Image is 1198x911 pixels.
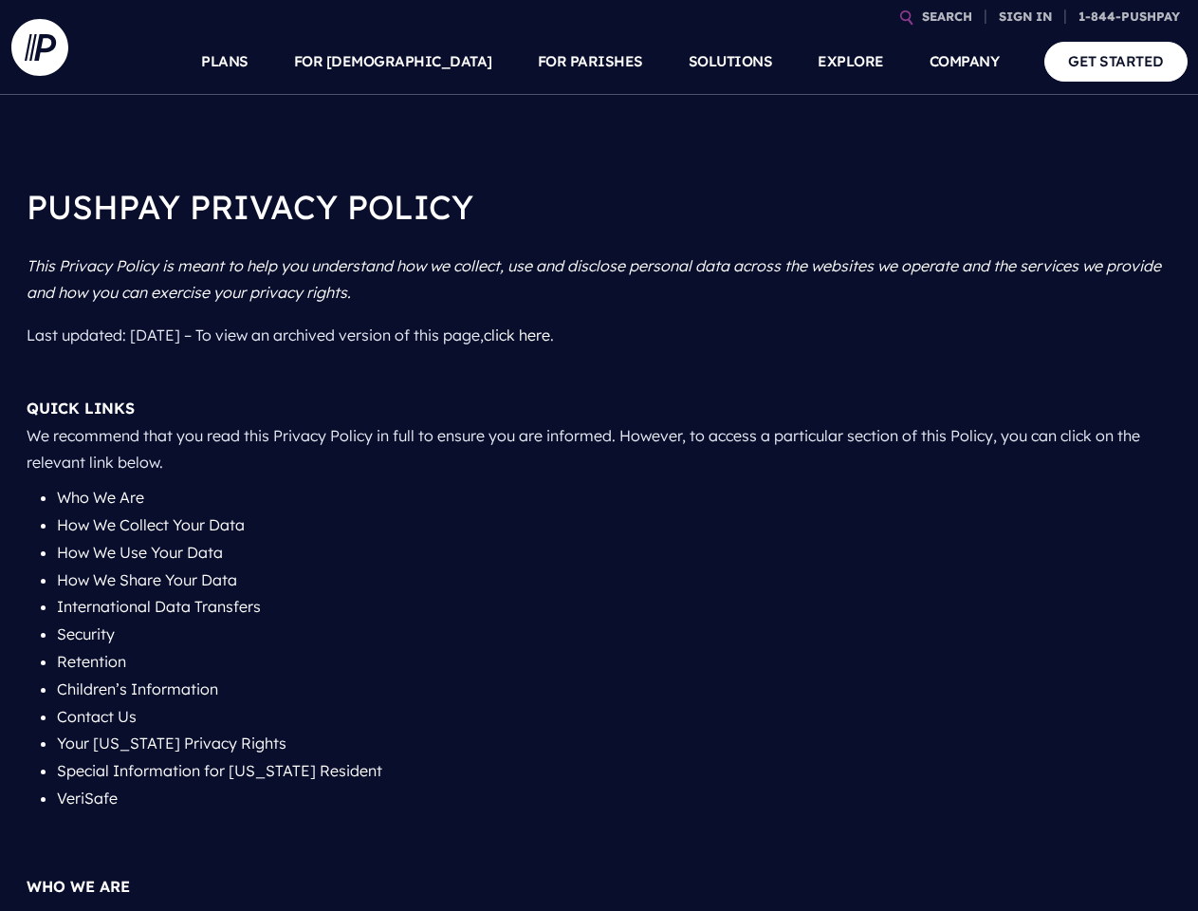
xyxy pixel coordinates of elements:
a: Children’s Information [57,679,218,698]
a: EXPLORE [818,28,884,95]
a: click here [484,325,550,344]
a: Special Information for [US_STATE] Resident [57,761,382,780]
a: PLANS [201,28,249,95]
h1: PUSHPAY PRIVACY POLICY [27,171,1172,245]
a: International Data Transfers [57,597,261,616]
a: How We Use Your Data [57,543,223,562]
a: SOLUTIONS [689,28,773,95]
a: How We Collect Your Data [57,515,245,534]
a: COMPANY [930,28,1000,95]
a: Contact Us [57,707,137,726]
p: We recommend that you read this Privacy Policy in full to ensure you are informed. However, to ac... [27,387,1172,484]
a: Who We Are [57,488,144,507]
a: FOR PARISHES [538,28,643,95]
a: Security [57,624,115,643]
a: GET STARTED [1044,42,1188,81]
b: QUICK LINKS [27,399,135,418]
a: Retention [57,652,126,671]
p: Last updated: [DATE] – To view an archived version of this page, . [27,314,1172,357]
i: This Privacy Policy is meant to help you understand how we collect, use and disclose personal dat... [27,256,1161,303]
b: WHO WE ARE [27,877,130,896]
a: FOR [DEMOGRAPHIC_DATA] [294,28,492,95]
a: How We Share Your Data [57,570,237,589]
a: VeriSafe [57,789,118,808]
a: Your [US_STATE] Privacy Rights [57,734,286,753]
